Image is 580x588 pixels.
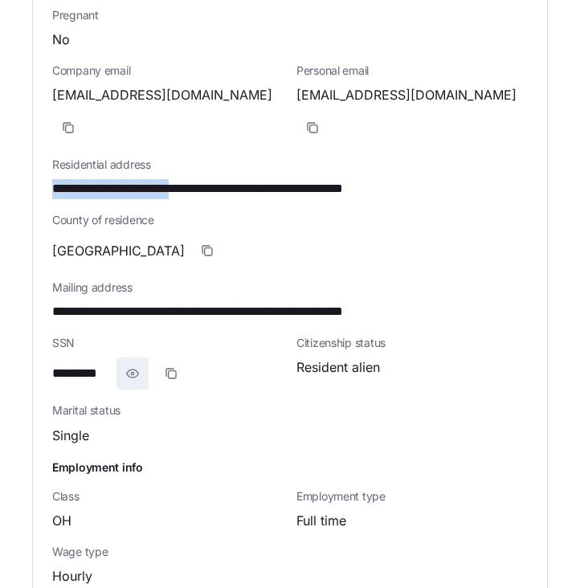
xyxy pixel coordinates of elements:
span: Full time [296,511,346,531]
span: Company email [52,63,284,79]
span: Pregnant [52,7,528,23]
span: Single [52,426,89,446]
span: No [52,30,70,50]
h1: Employment info [52,459,528,476]
span: Marital status [52,402,284,419]
span: Wage type [52,544,284,560]
span: Citizenship status [296,335,528,351]
span: Resident alien [296,357,380,378]
span: Mailing address [52,280,528,296]
span: Class [52,488,284,504]
span: County of residence [52,212,528,228]
span: [GEOGRAPHIC_DATA] [52,241,185,261]
span: [EMAIL_ADDRESS][DOMAIN_NAME] [52,85,272,105]
span: Personal email [296,63,528,79]
span: Employment type [296,488,528,504]
span: OH [52,511,71,531]
span: [EMAIL_ADDRESS][DOMAIN_NAME] [296,85,517,105]
span: Residential address [52,157,528,173]
span: Hourly [52,566,92,586]
span: SSN [52,335,284,351]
